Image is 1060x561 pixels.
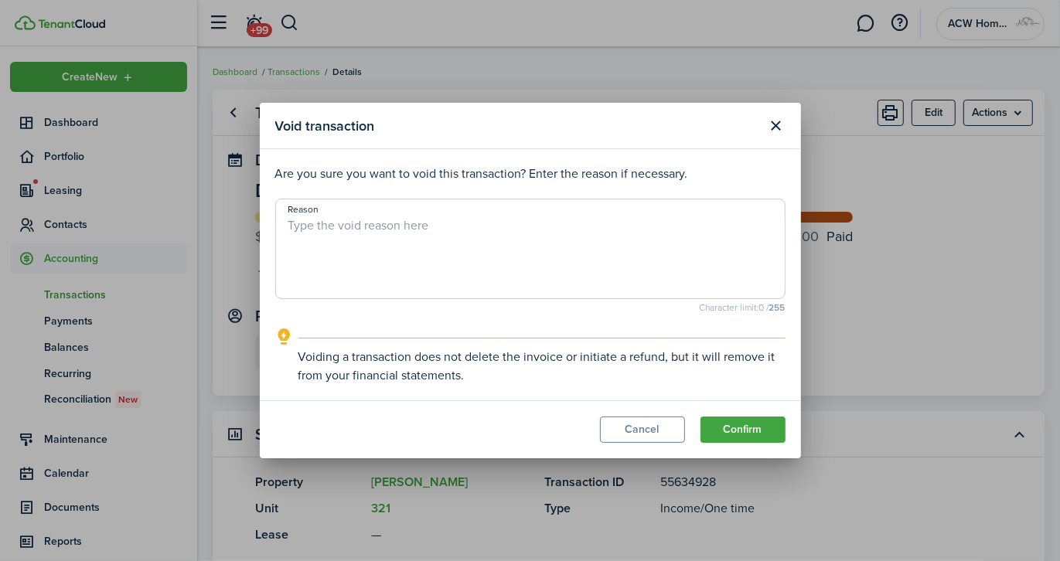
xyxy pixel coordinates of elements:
[275,303,786,312] small: Character limit: 0 /
[700,416,786,443] button: Confirm
[275,328,295,346] i: outline
[769,301,786,314] b: 255
[763,113,789,139] button: Close modal
[298,348,786,385] explanation-description: Voiding a transaction does not delete the invoice or initiate a refund, but it will remove it fro...
[275,110,759,141] modal-title: Void transaction
[600,416,685,443] button: Cancel
[275,165,786,183] p: Are you sure you want to void this transaction? Enter the reason if necessary.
